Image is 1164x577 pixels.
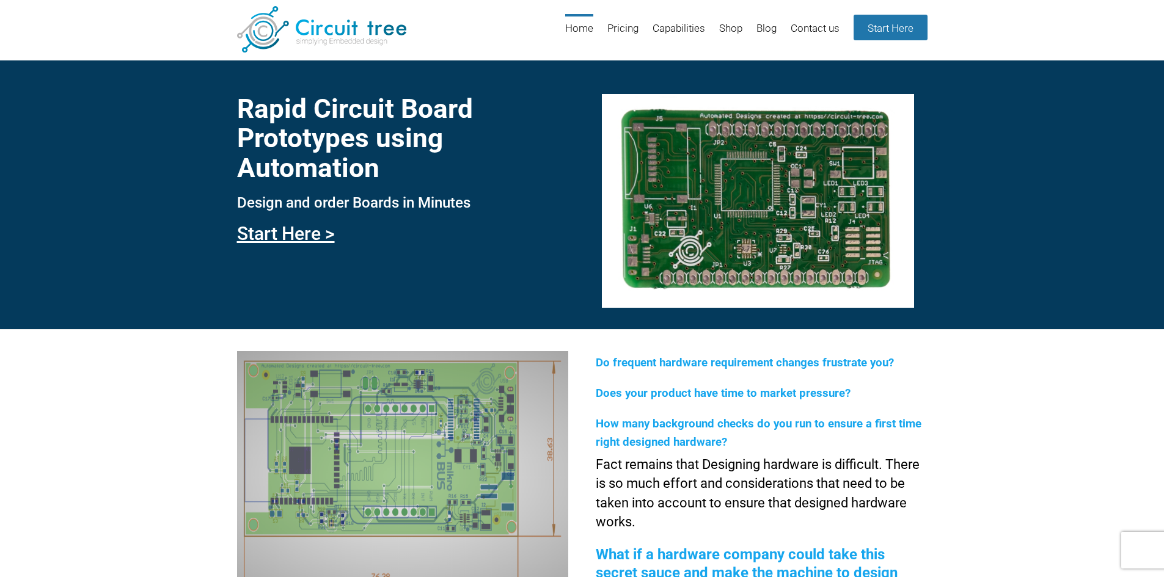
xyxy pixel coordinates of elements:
a: Contact us [791,14,840,54]
a: Shop [719,14,742,54]
h3: Design and order Boards in Minutes [237,195,568,211]
a: Blog [756,14,777,54]
a: Pricing [607,14,639,54]
img: Circuit Tree [237,6,406,53]
a: Start Here > [237,223,335,244]
span: Do frequent hardware requirement changes frustrate you? [596,356,894,369]
a: Start Here [854,15,928,40]
p: Fact remains that Designing hardware is difficult. There is so much effort and considerations tha... [596,455,927,532]
span: How many background checks do you run to ensure a first time right designed hardware? [596,417,921,449]
a: Capabilities [653,14,705,54]
span: Does your product have time to market pressure? [596,386,851,400]
h1: Rapid Circuit Board Prototypes using Automation [237,94,568,183]
a: Home [565,14,593,54]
